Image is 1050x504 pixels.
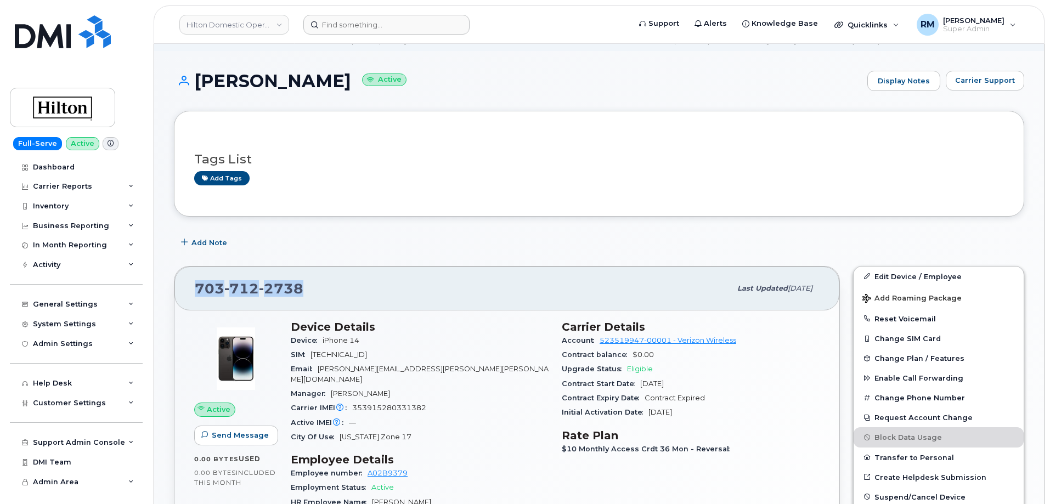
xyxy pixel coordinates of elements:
[562,350,633,359] span: Contract balance
[194,455,239,463] span: 0.00 Bytes
[921,18,935,31] span: RM
[874,492,966,501] span: Suspend/Cancel Device
[827,14,907,36] div: Quicklinks
[291,365,318,373] span: Email
[352,404,426,412] span: 353915280331382
[303,15,470,35] input: Find something...
[874,354,964,363] span: Change Plan / Features
[854,448,1024,467] button: Transfer to Personal
[291,483,371,491] span: Employment Status
[633,350,654,359] span: $0.00
[195,280,303,297] span: 703
[909,14,1024,36] div: Rachel Miller
[331,389,390,398] span: [PERSON_NAME]
[943,25,1004,33] span: Super Admin
[627,365,653,373] span: Eligible
[631,13,687,35] a: Support
[854,309,1024,329] button: Reset Voicemail
[687,13,735,35] a: Alerts
[737,284,788,292] span: Last updated
[323,336,359,344] span: iPhone 14
[854,286,1024,309] button: Add Roaming Package
[291,404,352,412] span: Carrier IMEI
[174,71,862,90] h1: [PERSON_NAME]
[311,350,367,359] span: [TECHNICAL_ID]
[946,71,1024,90] button: Carrier Support
[862,294,962,304] span: Add Roaming Package
[291,453,549,466] h3: Employee Details
[259,280,303,297] span: 2738
[194,468,276,486] span: included this month
[854,427,1024,447] button: Block Data Usage
[362,73,407,86] small: Active
[291,365,549,383] span: [PERSON_NAME][EMAIL_ADDRESS][PERSON_NAME][PERSON_NAME][DOMAIN_NAME]
[291,350,311,359] span: SIM
[854,348,1024,368] button: Change Plan / Features
[562,408,648,416] span: Initial Activation Date
[191,237,227,248] span: Add Note
[562,380,640,388] span: Contract Start Date
[371,483,394,491] span: Active
[752,18,818,29] span: Knowledge Base
[340,433,411,441] span: [US_STATE] Zone 17
[194,171,250,185] a: Add tags
[562,365,627,373] span: Upgrade Status
[600,336,736,344] a: 523519947-00001 - Verizon Wireless
[562,394,645,402] span: Contract Expiry Date
[194,426,278,445] button: Send Message
[943,16,1004,25] span: [PERSON_NAME]
[291,336,323,344] span: Device
[562,320,820,333] h3: Carrier Details
[562,336,600,344] span: Account
[854,329,1024,348] button: Change SIM Card
[291,469,368,477] span: Employee number
[648,408,672,416] span: [DATE]
[224,280,259,297] span: 712
[291,418,349,427] span: Active IMEI
[788,284,812,292] span: [DATE]
[179,15,289,35] a: Hilton Domestic Operating Company Inc
[239,455,261,463] span: used
[645,394,705,402] span: Contract Expired
[562,429,820,442] h3: Rate Plan
[207,404,230,415] span: Active
[368,469,408,477] a: A02B9379
[291,433,340,441] span: City Of Use
[212,430,269,440] span: Send Message
[174,233,236,253] button: Add Note
[349,418,356,427] span: —
[854,407,1024,427] button: Request Account Change
[955,75,1015,86] span: Carrier Support
[848,20,888,29] span: Quicklinks
[648,18,679,29] span: Support
[854,467,1024,487] a: Create Helpdesk Submission
[194,469,236,477] span: 0.00 Bytes
[735,13,826,35] a: Knowledge Base
[291,320,549,333] h3: Device Details
[1002,456,1042,496] iframe: Messenger Launcher
[291,389,331,398] span: Manager
[854,388,1024,407] button: Change Phone Number
[203,326,269,392] img: image20231002-3703462-njx0qo.jpeg
[854,267,1024,286] a: Edit Device / Employee
[562,445,735,453] span: $10 Monthly Access Crdt 36 Mon - Reversal
[854,368,1024,388] button: Enable Call Forwarding
[194,152,1004,166] h3: Tags List
[874,374,963,382] span: Enable Call Forwarding
[704,18,727,29] span: Alerts
[640,380,664,388] span: [DATE]
[867,71,940,92] a: Display Notes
